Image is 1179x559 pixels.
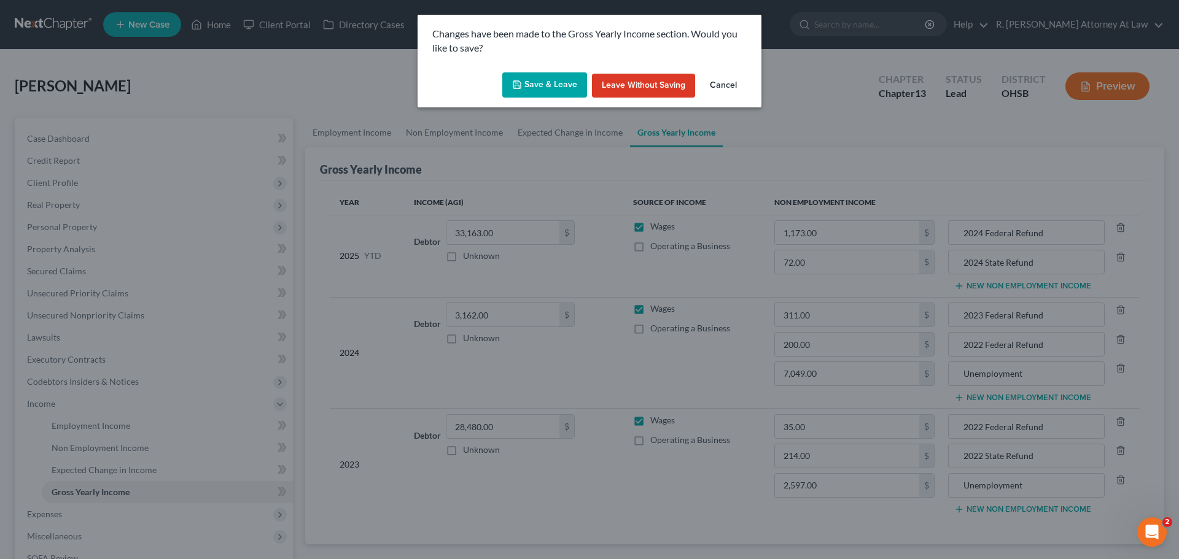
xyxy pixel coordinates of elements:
button: Save & Leave [502,72,587,98]
button: Cancel [700,74,747,98]
button: Leave without Saving [592,74,695,98]
iframe: Intercom live chat [1137,517,1167,547]
p: Changes have been made to the Gross Yearly Income section. Would you like to save? [432,27,747,55]
span: 2 [1162,517,1172,527]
